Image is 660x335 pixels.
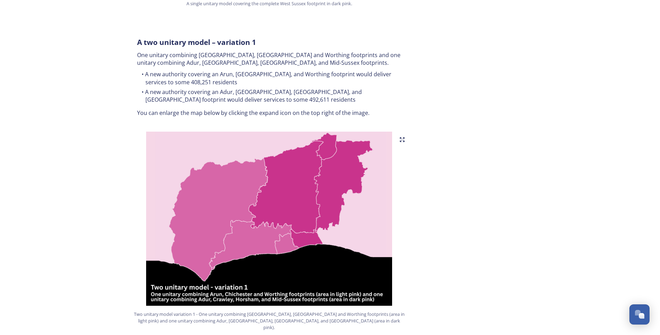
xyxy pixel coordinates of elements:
[137,70,401,86] li: A new authority covering an Arun, [GEOGRAPHIC_DATA], and Worthing footprint would deliver service...
[629,304,650,325] button: Open Chat
[137,88,401,104] li: A new authority covering an Adur, [GEOGRAPHIC_DATA], [GEOGRAPHIC_DATA], and [GEOGRAPHIC_DATA] foo...
[137,37,256,47] strong: A two unitary model – variation 1
[134,311,405,331] span: Two unitary model variation 1 - One unitary combining [GEOGRAPHIC_DATA], [GEOGRAPHIC_DATA] and Wo...
[137,109,401,117] p: You can enlarge the map below by clicking the expand icon on the top right of the image.
[137,51,401,67] p: One unitary combining [GEOGRAPHIC_DATA], [GEOGRAPHIC_DATA] and Worthing footprints and one unitar...
[186,0,352,7] span: A single unitary model covering the complete West Sussex footprint in dark pink.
